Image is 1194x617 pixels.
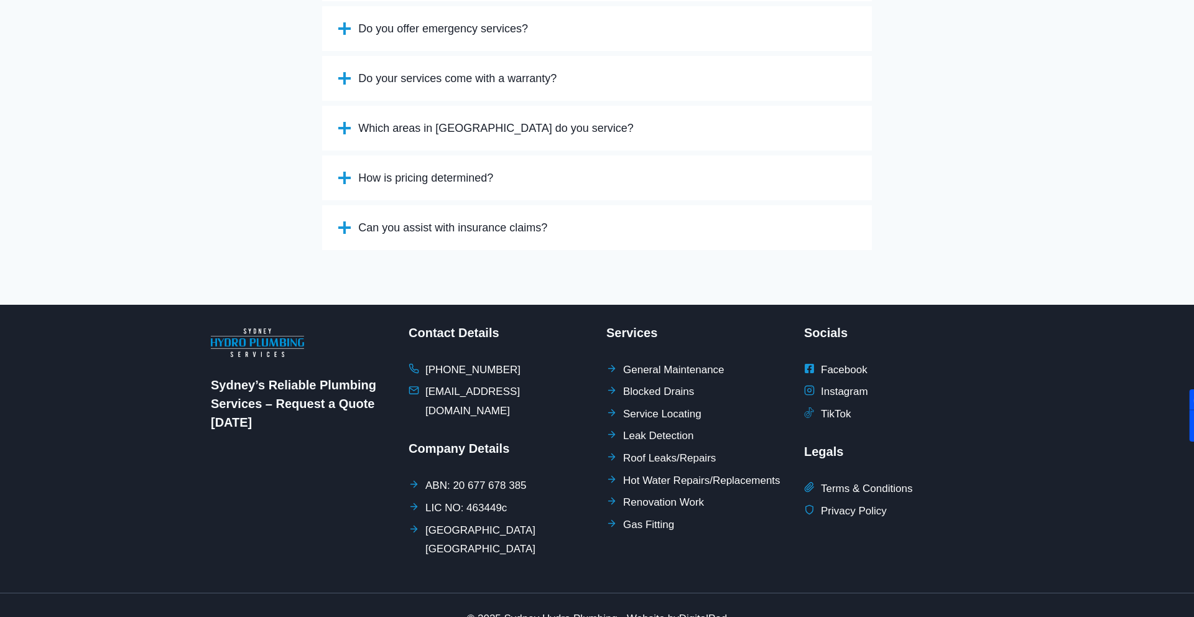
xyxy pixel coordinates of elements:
a: [PHONE_NUMBER] [409,361,521,380]
span: ABN: 20 677 678 385 [425,476,527,496]
span: General Maintenance [623,361,724,380]
span: TikTok [821,405,851,424]
a: Gas Fitting [606,516,674,535]
button: How is pricing determined? [322,155,872,200]
h5: Legals [804,442,983,461]
span: [EMAIL_ADDRESS][DOMAIN_NAME] [425,383,588,420]
span: [PHONE_NUMBER] [425,361,521,380]
span: Leak Detection [623,427,693,446]
span: Can you assist with insurance claims? [358,220,547,235]
span: Hot Water Repairs/Replacements [623,471,780,491]
a: Service Locating [606,405,701,424]
a: [EMAIL_ADDRESS][DOMAIN_NAME] [409,383,588,420]
h5: Socials [804,323,983,342]
a: Leak Detection [606,427,693,446]
span: Blocked Drains [623,383,694,402]
span: Instagram [821,383,868,402]
a: Roof Leaks/Repairs [606,449,716,468]
span: Terms & Conditions [821,480,912,499]
button: Can you assist with insurance claims? [322,205,872,250]
a: Hot Water Repairs/Replacements [606,471,780,491]
a: Renovation Work [606,493,704,513]
span: Facebook [821,361,868,380]
button: Do you offer emergency services? [322,6,872,51]
h5: Contact Details [409,323,588,342]
span: How is pricing determined? [358,170,493,185]
span: LIC NO: 463449c [425,499,507,518]
span: Gas Fitting [623,516,674,535]
h5: Sydney’s Reliable Plumbing Services – Request a Quote [DATE] [211,376,390,432]
h5: Services [606,323,785,342]
a: Privacy Policy [804,502,887,521]
button: Which areas in [GEOGRAPHIC_DATA] do you service? [322,106,872,151]
a: Terms & Conditions [804,480,912,499]
button: Do your services come with a warranty? [322,56,872,101]
span: Do you offer emergency services? [358,21,528,36]
span: Which areas in [GEOGRAPHIC_DATA] do you service? [358,121,634,136]
span: Roof Leaks/Repairs [623,449,716,468]
span: Do your services come with a warranty? [358,71,557,86]
span: Renovation Work [623,493,704,513]
span: Privacy Policy [821,502,887,521]
span: [GEOGRAPHIC_DATA] [GEOGRAPHIC_DATA] [425,521,588,559]
span: Service Locating [623,405,701,424]
h5: Company Details [409,439,588,458]
a: Blocked Drains [606,383,694,402]
a: General Maintenance [606,361,724,380]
